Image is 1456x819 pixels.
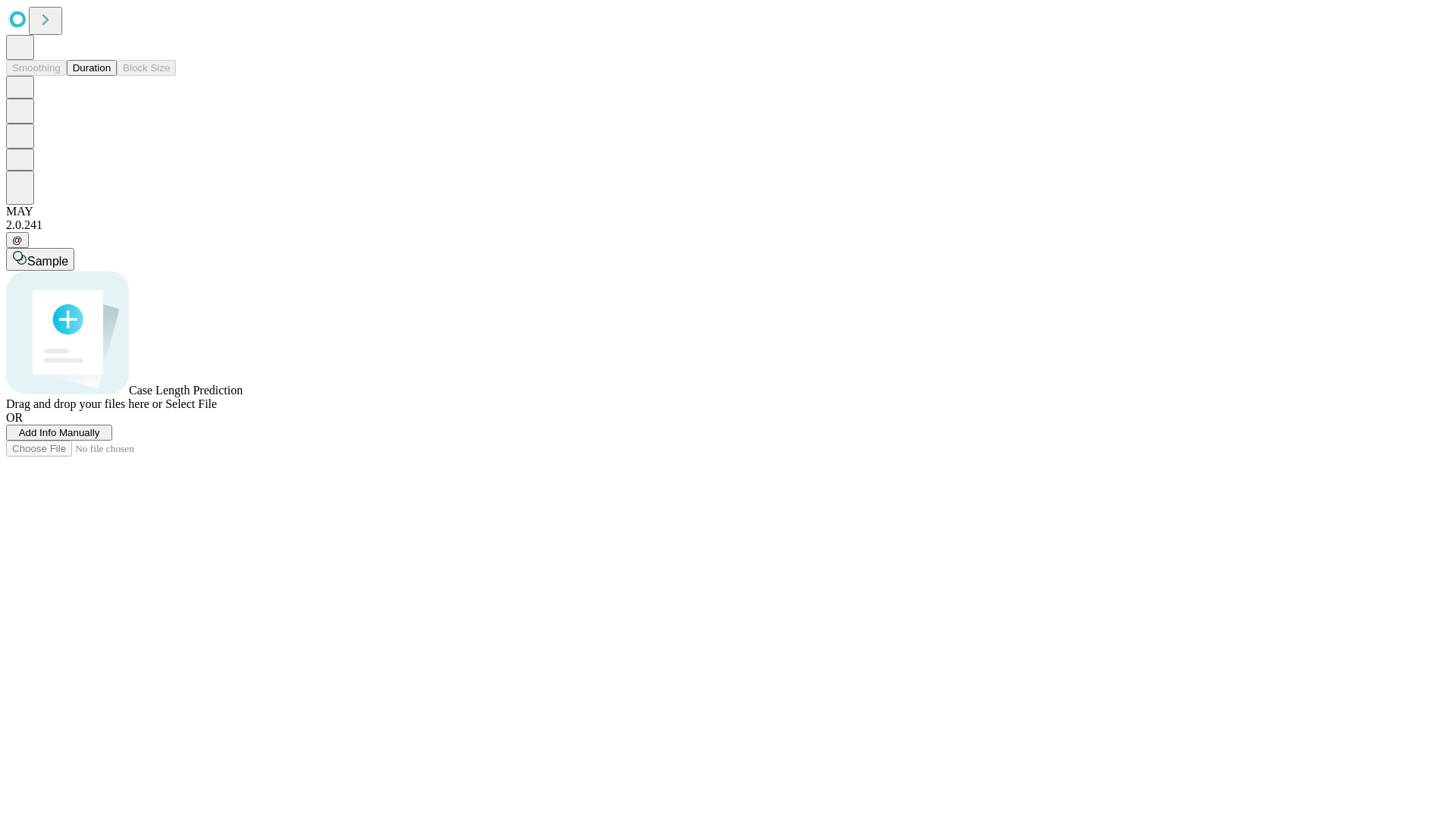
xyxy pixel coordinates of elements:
[27,255,68,268] span: Sample
[6,218,1450,232] div: 2.0.241
[6,397,162,410] span: Drag and drop your files here or
[6,60,67,76] button: Smoothing
[67,60,117,76] button: Duration
[165,397,217,410] span: Select File
[6,425,112,441] button: Add Info Manually
[6,232,29,248] button: @
[117,60,176,76] button: Block Size
[129,384,243,397] span: Case Length Prediction
[6,411,23,424] span: OR
[6,205,1450,218] div: MAY
[6,248,74,271] button: Sample
[12,234,23,246] span: @
[19,427,100,438] span: Add Info Manually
